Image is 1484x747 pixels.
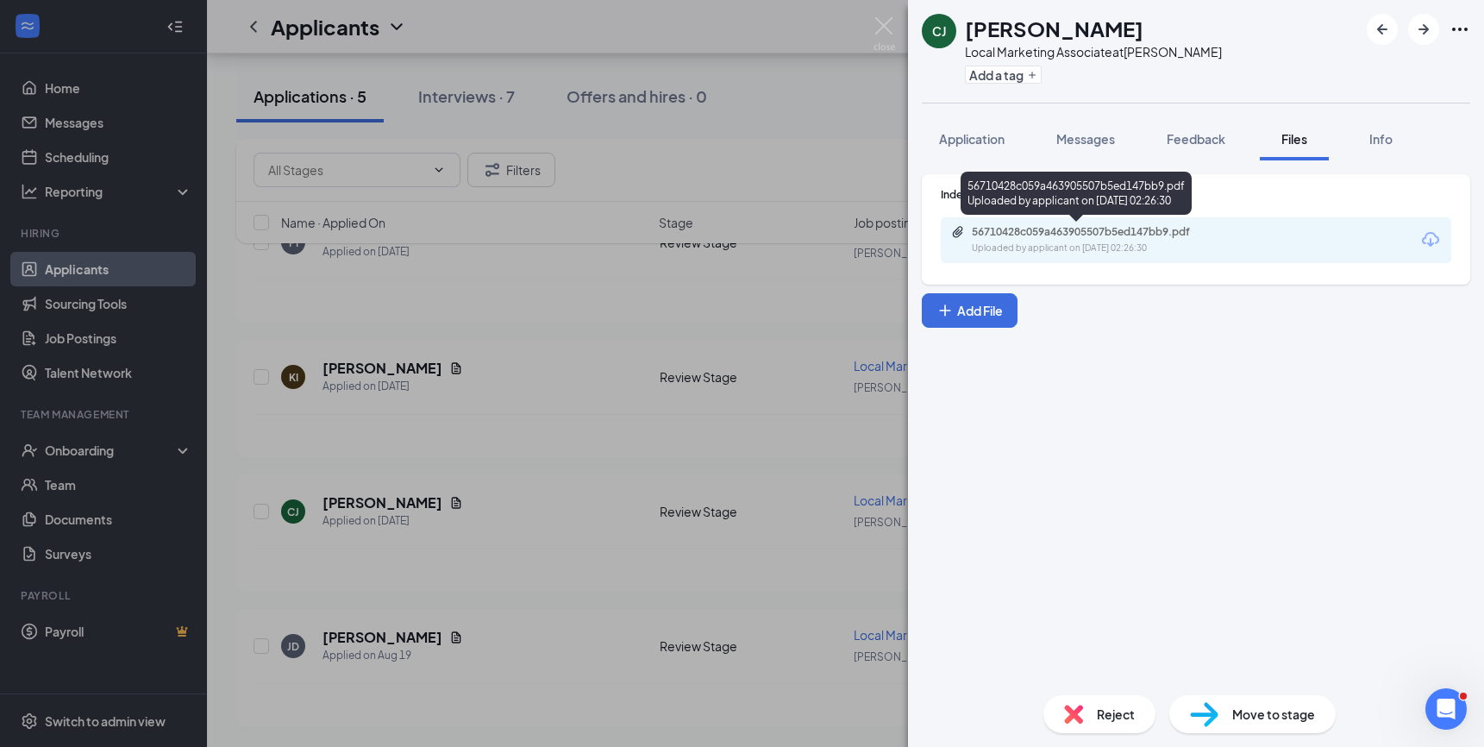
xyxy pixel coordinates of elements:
[1056,131,1115,147] span: Messages
[936,302,954,319] svg: Plus
[972,242,1230,255] div: Uploaded by applicant on [DATE] 02:26:30
[965,66,1042,84] button: PlusAdd a tag
[1027,70,1037,80] svg: Plus
[1367,14,1398,45] button: ArrowLeftNew
[965,14,1143,43] h1: [PERSON_NAME]
[939,131,1005,147] span: Application
[922,293,1018,328] button: Add FilePlus
[1232,705,1315,724] span: Move to stage
[1369,131,1393,147] span: Info
[1281,131,1307,147] span: Files
[972,225,1213,239] div: 56710428c059a463905507b5ed147bb9.pdf
[951,225,965,239] svg: Paperclip
[965,43,1222,60] div: Local Marketing Associate at [PERSON_NAME]
[1408,14,1439,45] button: ArrowRight
[951,225,1230,255] a: Paperclip56710428c059a463905507b5ed147bb9.pdfUploaded by applicant on [DATE] 02:26:30
[941,187,1451,202] div: Indeed Resume
[1413,19,1434,40] svg: ArrowRight
[932,22,946,40] div: CJ
[1450,19,1470,40] svg: Ellipses
[1425,688,1467,730] iframe: Intercom live chat
[1372,19,1393,40] svg: ArrowLeftNew
[1167,131,1225,147] span: Feedback
[1097,705,1135,724] span: Reject
[961,172,1192,215] div: 56710428c059a463905507b5ed147bb9.pdf Uploaded by applicant on [DATE] 02:26:30
[1420,229,1441,250] svg: Download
